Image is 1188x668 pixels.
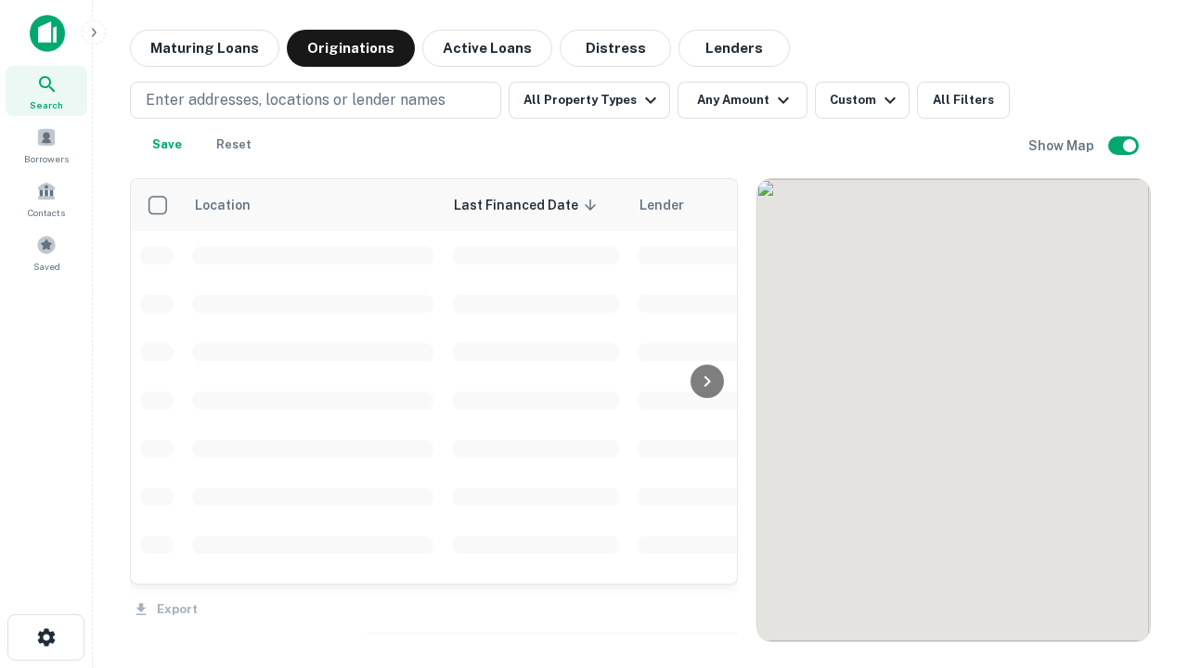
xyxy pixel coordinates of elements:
a: Saved [6,227,87,277]
p: Enter addresses, locations or lender names [146,89,445,111]
button: Custom [815,82,910,119]
span: Borrowers [24,151,69,166]
th: Lender [628,179,925,231]
div: 0 0 [757,179,1150,641]
iframe: Chat Widget [1095,460,1188,549]
a: Borrowers [6,120,87,170]
span: Contacts [28,205,65,220]
span: Last Financed Date [454,194,602,216]
span: Search [30,97,63,112]
button: All Property Types [509,82,670,119]
button: Active Loans [422,30,552,67]
span: Location [194,194,275,216]
button: Enter addresses, locations or lender names [130,82,501,119]
h6: Show Map [1028,135,1097,156]
span: Lender [639,194,684,216]
img: capitalize-icon.png [30,15,65,52]
button: Maturing Loans [130,30,279,67]
div: Custom [830,89,901,111]
button: All Filters [917,82,1010,119]
a: Contacts [6,173,87,224]
span: Saved [33,259,60,274]
button: Lenders [678,30,790,67]
button: Originations [287,30,415,67]
button: Reset [204,126,264,163]
a: Search [6,66,87,116]
th: Location [183,179,443,231]
th: Last Financed Date [443,179,628,231]
button: Any Amount [678,82,807,119]
button: Save your search to get updates of matches that match your search criteria. [137,126,197,163]
button: Distress [560,30,671,67]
